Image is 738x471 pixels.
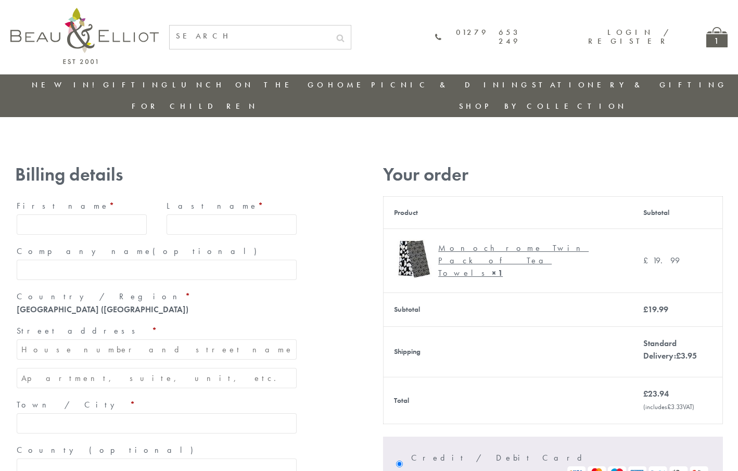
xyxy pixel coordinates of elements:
th: Total [384,377,633,424]
label: Company name [17,243,297,260]
a: Stationery & Gifting [532,80,727,90]
span: £ [643,255,653,266]
input: Apartment, suite, unit, etc. (optional) [17,368,297,388]
th: Product [384,196,633,228]
a: Shop by collection [459,101,627,111]
span: (optional) [152,246,263,257]
h3: Your order [383,164,723,185]
label: First name [17,198,147,214]
bdi: 23.94 [643,388,669,399]
span: (optional) [89,444,199,455]
span: 3.33 [667,402,683,411]
a: Gifting [103,80,171,90]
label: Town / City [17,397,297,413]
th: Subtotal [633,196,722,228]
th: Shipping [384,326,633,377]
strong: × 1 [492,268,503,278]
th: Subtotal [384,292,633,326]
a: Monochrome Tea Towels Monochrome Twin Pack of Tea Towels× 1 [394,239,622,282]
div: Monochrome Twin Pack of Tea Towels [438,242,615,279]
small: (includes VAT) [643,402,694,411]
a: 01279 653 249 [435,28,520,46]
a: New in! [32,80,101,90]
label: Country / Region [17,288,297,305]
input: SEARCH [170,26,330,47]
span: £ [676,350,681,361]
span: £ [643,304,648,315]
a: 1 [706,27,728,47]
a: Picnic & Dining [371,80,530,90]
h3: Billing details [15,164,298,185]
span: £ [643,388,648,399]
label: Last name [167,198,297,214]
a: Home [328,80,370,90]
bdi: 19.99 [643,304,668,315]
label: County [17,442,297,459]
a: Login / Register [588,27,670,46]
strong: [GEOGRAPHIC_DATA] ([GEOGRAPHIC_DATA]) [17,304,188,315]
img: Monochrome Tea Towels [394,239,433,278]
input: House number and street name [17,339,297,360]
span: £ [667,402,671,411]
label: Standard Delivery: [643,338,697,361]
bdi: 19.99 [643,255,680,266]
label: Street address [17,323,297,339]
a: For Children [132,101,258,111]
bdi: 3.95 [676,350,697,361]
a: Lunch On The Go [172,80,326,90]
img: logo [10,8,159,64]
